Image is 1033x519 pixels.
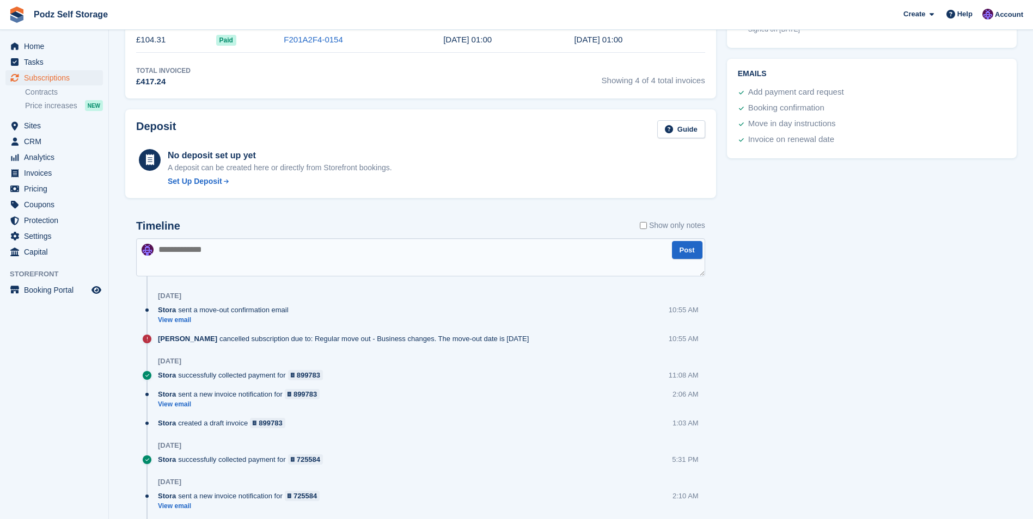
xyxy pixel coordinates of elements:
[158,502,325,511] a: View email
[640,220,705,231] label: Show only notes
[9,7,25,23] img: stora-icon-8386f47178a22dfd0bd8f6a31ec36ba5ce8667c1dd55bd0f319d3a0aa187defe.svg
[995,9,1023,20] span: Account
[673,491,699,501] div: 2:10 AM
[284,35,343,44] a: F201A2F4-0154
[5,197,103,212] a: menu
[24,165,89,181] span: Invoices
[158,400,325,409] a: View email
[158,491,176,501] span: Stora
[25,100,103,112] a: Price increases NEW
[24,282,89,298] span: Booking Portal
[158,316,294,325] a: View email
[216,35,236,46] span: Paid
[25,101,77,111] span: Price increases
[25,87,103,97] a: Contracts
[748,24,895,34] div: Signed on [DATE]
[294,389,317,399] div: 899783
[748,102,824,115] div: Booking confirmation
[297,370,320,380] div: 899783
[5,228,103,244] a: menu
[24,197,89,212] span: Coupons
[158,292,181,300] div: [DATE]
[5,70,103,85] a: menu
[158,441,181,450] div: [DATE]
[158,305,294,315] div: sent a move-out confirmation email
[158,418,291,428] div: created a draft invoice
[673,389,699,399] div: 2:06 AM
[136,76,191,88] div: £417.24
[24,54,89,70] span: Tasks
[672,454,698,465] div: 5:31 PM
[158,333,217,344] span: [PERSON_NAME]
[24,118,89,133] span: Sites
[5,244,103,259] a: menu
[10,269,108,280] span: Storefront
[24,244,89,259] span: Capital
[24,134,89,149] span: CRM
[5,134,103,149] a: menu
[158,370,328,380] div: successfully collected payment for
[748,118,836,131] div: Move in day instructions
[158,454,176,465] span: Stora
[903,9,925,20] span: Create
[297,454,320,465] div: 725584
[669,305,699,315] div: 10:55 AM
[158,389,176,399] span: Stora
[168,176,222,187] div: Set Up Deposit
[24,70,89,85] span: Subscriptions
[158,478,181,486] div: [DATE]
[657,120,705,138] a: Guide
[5,118,103,133] a: menu
[158,418,176,428] span: Stora
[24,213,89,228] span: Protection
[168,162,392,174] p: A deposit can be created here or directly from Storefront bookings.
[673,418,699,428] div: 1:03 AM
[669,370,699,380] div: 11:08 AM
[285,491,320,501] a: 725584
[738,70,1006,78] h2: Emails
[982,9,993,20] img: Jawed Chowdhary
[294,491,317,501] div: 725584
[24,150,89,165] span: Analytics
[136,120,176,138] h2: Deposit
[5,213,103,228] a: menu
[85,100,103,111] div: NEW
[288,454,323,465] a: 725584
[285,389,320,399] a: 899783
[443,35,492,44] time: 2025-06-23 00:00:00 UTC
[168,176,392,187] a: Set Up Deposit
[136,28,216,52] td: £104.31
[136,220,180,232] h2: Timeline
[574,35,622,44] time: 2025-06-22 00:00:44 UTC
[158,305,176,315] span: Stora
[5,282,103,298] a: menu
[957,9,973,20] span: Help
[136,66,191,76] div: Total Invoiced
[168,149,392,162] div: No deposit set up yet
[640,220,647,231] input: Show only notes
[24,228,89,244] span: Settings
[158,389,325,399] div: sent a new invoice notification for
[288,370,323,380] a: 899783
[748,86,844,99] div: Add payment card request
[669,333,699,344] div: 10:55 AM
[142,244,154,256] img: Jawed Chowdhary
[259,418,282,428] div: 899783
[158,370,176,380] span: Stora
[5,165,103,181] a: menu
[5,39,103,54] a: menu
[5,54,103,70] a: menu
[5,150,103,165] a: menu
[158,491,325,501] div: sent a new invoice notification for
[672,241,702,259] button: Post
[250,418,285,428] a: 899783
[24,181,89,196] span: Pricing
[158,357,181,366] div: [DATE]
[90,283,103,296] a: Preview store
[5,181,103,196] a: menu
[602,66,705,88] span: Showing 4 of 4 total invoices
[158,333,534,344] div: cancelled subscription due to: Regular move out - Business changes. The move-out date is [DATE]
[158,454,328,465] div: successfully collected payment for
[29,5,112,23] a: Podz Self Storage
[748,133,834,146] div: Invoice on renewal date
